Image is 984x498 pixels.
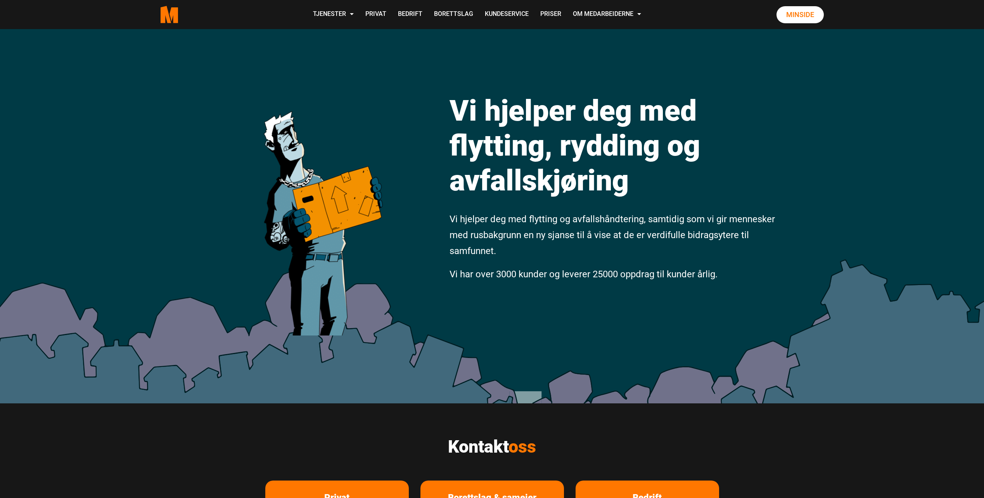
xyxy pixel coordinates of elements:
[450,214,775,256] span: Vi hjelper deg med flytting og avfallshåndtering, samtidig som vi gir mennesker med rusbakgrunn e...
[392,1,428,28] a: Bedrift
[479,1,534,28] a: Kundeservice
[534,1,567,28] a: Priser
[450,93,777,198] h1: Vi hjelper deg med flytting, rydding og avfallskjøring
[567,1,647,28] a: Om Medarbeiderne
[256,76,389,335] img: medarbeiderne man icon optimized
[508,436,536,457] span: oss
[307,1,360,28] a: Tjenester
[428,1,479,28] a: Borettslag
[450,269,718,280] span: Vi har over 3000 kunder og leverer 25000 oppdrag til kunder årlig.
[776,6,824,23] a: Minside
[360,1,392,28] a: Privat
[265,436,719,457] h2: Kontakt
